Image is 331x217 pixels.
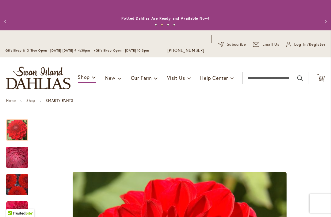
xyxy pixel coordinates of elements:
[173,24,175,26] button: 4 of 4
[78,74,90,80] span: Shop
[155,24,157,26] button: 1 of 4
[294,41,325,48] span: Log In/Register
[96,48,149,52] span: Gift Shop Open - [DATE] 10-3pm
[6,98,16,103] a: Home
[26,98,35,103] a: Shop
[46,98,73,103] strong: SMARTY PANTS
[227,41,246,48] span: Subscribe
[167,24,169,26] button: 3 of 4
[6,67,70,89] a: store logo
[6,168,34,195] div: SMARTY PANTS
[218,41,246,48] a: Subscribe
[161,24,163,26] button: 2 of 4
[6,141,34,168] div: SMARTY PANTS
[262,41,280,48] span: Email Us
[200,75,228,81] span: Help Center
[121,16,210,21] a: Potted Dahlias Are Ready and Available Now!
[167,75,185,81] span: Visit Us
[6,113,34,141] div: SMARTY PANTS
[286,41,325,48] a: Log In/Register
[6,48,96,52] span: Gift Shop & Office Open - [DATE]-[DATE] 9-4:30pm /
[253,41,280,48] a: Email Us
[167,48,204,54] a: [PHONE_NUMBER]
[5,195,22,212] iframe: Launch Accessibility Center
[131,75,152,81] span: Our Farm
[319,15,331,28] button: Next
[105,75,115,81] span: New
